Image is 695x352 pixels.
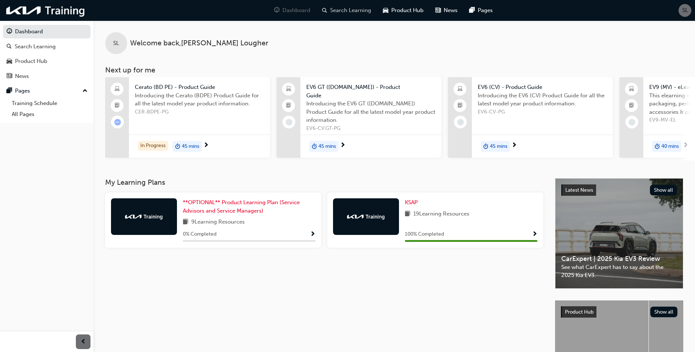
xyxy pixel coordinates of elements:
button: DashboardSearch LearningProduct HubNews [3,23,90,84]
span: 100 % Completed [405,230,444,239]
span: learningRecordVerb_NONE-icon [286,119,292,126]
img: kia-training [346,213,386,220]
span: SL [113,39,119,48]
span: Dashboard [282,6,310,15]
span: duration-icon [175,142,180,151]
a: pages-iconPages [463,3,499,18]
span: booktick-icon [115,101,120,111]
span: search-icon [322,6,327,15]
a: car-iconProduct Hub [377,3,429,18]
div: Pages [15,87,30,95]
span: Introducing the Cerato (BDPE) Product Guide for all the latest model year product information. [135,91,264,108]
button: Pages [3,84,90,98]
span: pages-icon [7,88,12,94]
span: 19 Learning Resources [413,210,469,219]
a: KSAP [405,198,421,207]
span: 9 Learning Resources [191,218,245,227]
span: car-icon [383,6,388,15]
span: laptop-icon [458,85,463,94]
a: Search Learning [3,40,90,53]
span: booktick-icon [458,101,463,111]
span: next-icon [340,142,345,149]
a: search-iconSearch Learning [316,3,377,18]
span: SL [682,6,688,15]
span: laptop-icon [629,85,634,94]
span: car-icon [7,58,12,65]
span: 45 mins [318,142,336,151]
span: next-icon [683,142,688,149]
span: guage-icon [7,29,12,35]
a: Product HubShow all [561,306,677,318]
span: CarExpert | 2025 Kia EV3 Review [561,255,677,263]
span: learningRecordVerb_NONE-icon [457,119,464,126]
img: kia-training [4,3,88,18]
a: Product Hub [3,55,90,68]
span: learningRecordVerb_ATTEMPT-icon [114,119,121,126]
a: Latest NewsShow all [561,184,677,196]
span: prev-icon [81,337,86,347]
span: Introducing the EV6 GT ([DOMAIN_NAME]) Product Guide for all the latest model year product inform... [306,100,436,124]
span: EV6 GT ([DOMAIN_NAME]) - Product Guide [306,83,436,100]
span: next-icon [511,142,517,149]
span: learningRecordVerb_NONE-icon [629,119,635,126]
button: Show Progress [310,230,315,239]
img: kia-training [124,213,164,220]
span: guage-icon [274,6,280,15]
a: Latest NewsShow allCarExpert | 2025 Kia EV3 ReviewSee what CarExpert has to say about the 2025 Ki... [555,178,683,289]
a: news-iconNews [429,3,463,18]
span: duration-icon [655,142,660,151]
button: Show all [650,185,677,195]
span: Cerato (BD PE) - Product Guide [135,83,264,91]
span: Show Progress [532,231,537,238]
span: EV6-CV-PG [478,108,607,116]
a: Cerato (BD PE) - Product GuideIntroducing the Cerato (BDPE) Product Guide for all the latest mode... [105,77,270,158]
h3: My Learning Plans [105,178,543,187]
div: In Progress [138,141,168,151]
a: Dashboard [3,25,90,38]
a: All Pages [9,109,90,120]
span: 40 mins [661,142,679,151]
span: search-icon [7,44,12,50]
span: News [444,6,458,15]
span: next-icon [203,142,209,149]
span: Search Learning [330,6,371,15]
button: SL [679,4,691,17]
div: News [15,72,29,80]
span: book-icon [183,218,188,227]
span: book-icon [405,210,410,219]
h3: Next up for me [93,66,695,74]
span: Latest News [565,187,593,193]
span: CER-BDPE-PG [135,108,264,116]
span: booktick-icon [629,101,634,111]
a: guage-iconDashboard [268,3,316,18]
button: Show all [650,307,678,317]
span: **OPTIONAL** Product Learning Plan (Service Advisors and Service Managers) [183,199,300,214]
button: Show Progress [532,230,537,239]
div: Search Learning [15,42,56,51]
span: KSAP [405,199,418,206]
span: laptop-icon [286,85,291,94]
span: 45 mins [182,142,199,151]
a: News [3,70,90,83]
a: EV6 (CV) - Product GuideIntroducing the EV6 (CV) Product Guide for all the latest model year prod... [448,77,613,158]
span: news-icon [7,73,12,80]
span: Welcome back , [PERSON_NAME] Lougher [130,39,268,48]
span: 45 mins [490,142,507,151]
span: up-icon [82,86,88,96]
span: Pages [478,6,493,15]
span: news-icon [435,6,441,15]
div: Product Hub [15,57,47,65]
span: See what CarExpert has to say about the 2025 Kia EV3. [561,263,677,280]
a: **OPTIONAL** Product Learning Plan (Service Advisors and Service Managers) [183,198,315,215]
span: laptop-icon [115,85,120,94]
span: 0 % Completed [183,230,217,239]
span: EV6-CV.GT-PG [306,124,436,133]
a: Training Schedule [9,98,90,109]
span: Product Hub [565,309,594,315]
span: Introducing the EV6 (CV) Product Guide for all the latest model year product information. [478,91,607,108]
span: booktick-icon [286,101,291,111]
span: pages-icon [469,6,475,15]
span: duration-icon [483,142,488,151]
